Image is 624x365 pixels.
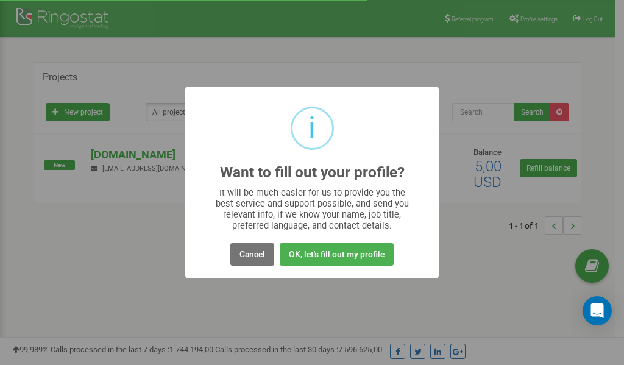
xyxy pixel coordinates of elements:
[210,187,415,231] div: It will be much easier for us to provide you the best service and support possible, and send you ...
[230,243,274,266] button: Cancel
[308,108,316,148] div: i
[583,296,612,325] div: Open Intercom Messenger
[220,165,405,181] h2: Want to fill out your profile?
[280,243,394,266] button: OK, let's fill out my profile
